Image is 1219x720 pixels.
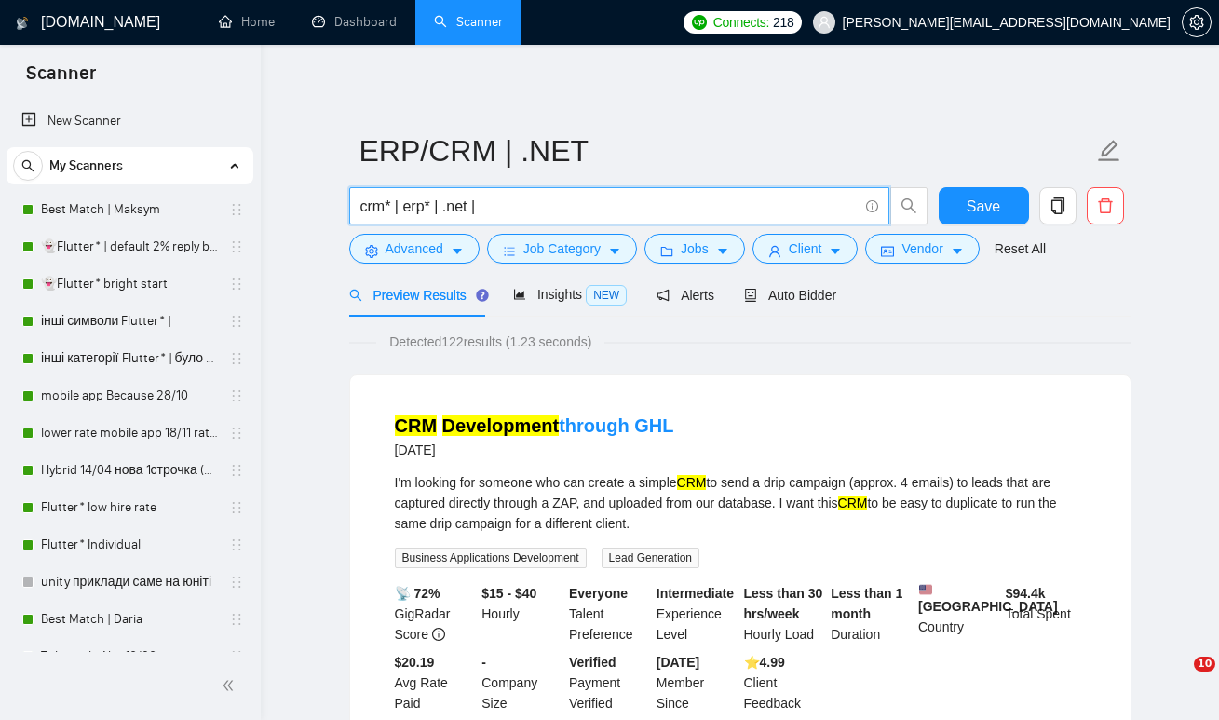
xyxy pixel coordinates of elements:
[219,14,275,30] a: homeHome
[41,414,218,452] a: lower rate mobile app 18/11 rate range 80% (було 11%)
[918,583,1058,614] b: [GEOGRAPHIC_DATA]
[657,289,670,302] span: notification
[395,655,435,670] b: $20.19
[229,463,244,478] span: holder
[768,244,781,258] span: user
[229,500,244,515] span: holder
[451,244,464,258] span: caret-down
[513,287,627,302] span: Insights
[41,601,218,638] a: Best Match | Daria
[229,575,244,590] span: holder
[229,537,244,552] span: holder
[474,287,491,304] div: Tooltip anchor
[660,244,673,258] span: folder
[569,586,628,601] b: Everyone
[386,238,443,259] span: Advanced
[586,285,627,306] span: NEW
[395,415,438,436] mark: CRM
[653,583,740,645] div: Experience Level
[657,655,699,670] b: [DATE]
[789,238,822,259] span: Client
[1097,139,1121,163] span: edit
[21,102,238,140] a: New Scanner
[395,439,674,461] div: [DATE]
[395,415,674,436] a: CRM Developmentthrough GHL
[523,238,601,259] span: Job Category
[831,586,902,621] b: Less than 1 month
[360,195,858,218] input: Search Freelance Jobs...
[229,202,244,217] span: holder
[222,676,240,695] span: double-left
[713,12,769,33] span: Connects:
[229,239,244,254] span: holder
[939,187,1029,224] button: Save
[919,583,932,596] img: 🇺🇸
[41,191,218,228] a: Best Match | Maksym
[865,234,979,264] button: idcardVendorcaret-down
[1039,187,1077,224] button: copy
[503,244,516,258] span: bars
[229,612,244,627] span: holder
[481,655,486,670] b: -
[376,332,604,352] span: Detected 122 results (1.23 seconds)
[1182,15,1212,30] a: setting
[1194,657,1215,672] span: 10
[478,652,565,713] div: Company Size
[13,151,43,181] button: search
[644,234,745,264] button: folderJobscaret-down
[838,496,868,510] mark: CRM
[818,16,831,29] span: user
[995,238,1046,259] a: Reset All
[951,244,964,258] span: caret-down
[41,228,218,265] a: 👻Flutter* | default 2% reply before 09/06
[657,288,714,303] span: Alerts
[890,187,928,224] button: search
[1182,7,1212,37] button: setting
[41,377,218,414] a: mobile app Because 28/10
[565,652,653,713] div: Payment Verified
[395,586,440,601] b: 📡 72%
[1040,197,1076,214] span: copy
[1156,657,1200,701] iframe: Intercom live chat
[608,244,621,258] span: caret-down
[41,489,218,526] a: Flutter* low hire rate
[657,586,734,601] b: Intermediate
[41,340,218,377] a: інші категорії Flutter* | було 7.14% 11.11 template
[49,147,123,184] span: My Scanners
[740,583,828,645] div: Hourly Load
[481,586,536,601] b: $15 - $40
[681,238,709,259] span: Jobs
[881,244,894,258] span: idcard
[744,655,785,670] b: ⭐️ 4.99
[395,472,1086,534] div: I'm looking for someone who can create a simple to send a drip campaign (approx. 4 emails) to lea...
[891,197,927,214] span: search
[827,583,914,645] div: Duration
[513,288,526,301] span: area-chart
[744,289,757,302] span: robot
[829,244,842,258] span: caret-down
[41,638,218,675] a: Titles only .Net 16/06 no greetings
[41,265,218,303] a: 👻Flutter* bright start
[365,244,378,258] span: setting
[1088,197,1123,214] span: delete
[229,426,244,441] span: holder
[359,128,1093,174] input: Scanner name...
[478,583,565,645] div: Hourly
[41,452,218,489] a: Hybrid 14/04 нова 1строчка (був вью 6,25%)
[442,415,560,436] mark: Development
[866,200,878,212] span: info-circle
[1087,187,1124,224] button: delete
[312,14,397,30] a: dashboardDashboard
[740,652,828,713] div: Client Feedback
[229,388,244,403] span: holder
[434,14,503,30] a: searchScanner
[967,195,1000,218] span: Save
[349,288,483,303] span: Preview Results
[41,564,218,601] a: unity приклади саме на юніті
[432,628,445,641] span: info-circle
[677,475,707,490] mark: CRM
[41,526,218,564] a: Flutter* Individual
[349,234,480,264] button: settingAdvancedcaret-down
[565,583,653,645] div: Talent Preference
[391,583,479,645] div: GigRadar Score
